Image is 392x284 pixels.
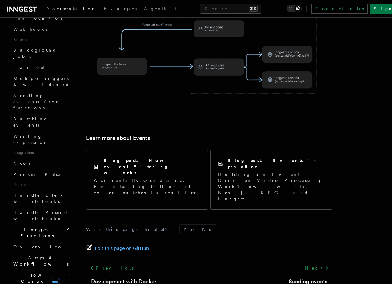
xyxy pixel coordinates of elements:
[11,35,72,45] span: Patterns
[11,148,72,158] span: Integrations
[86,262,137,274] a: Previous
[210,150,332,210] a: Blog post: Events in practiceBuilding an Event Driven Video Processing Workflow with Next.js, tRP...
[11,45,72,62] a: Background jobs
[249,6,258,12] kbd: ⌘K
[13,27,48,32] span: Webhooks
[11,131,72,148] a: Writing expression
[11,252,72,270] button: Steps & Workflows
[94,177,200,196] p: Accidentally Quadratic: Evaluating trillions of event matches in real-time
[46,6,96,11] span: Documentation
[100,2,140,17] a: Examples
[13,161,32,166] span: Neon
[11,113,72,131] a: Batching events
[86,244,149,253] a: Edit this page on GitHub
[5,227,66,239] span: Inngest Functions
[86,150,208,210] a: Blog post: How event Filtering worksAccidentally Quadratic: Evaluating trillions of event matches...
[11,158,72,169] a: Neon
[13,116,48,128] span: Batching events
[86,226,172,232] p: Was this page helpful?
[11,90,72,113] a: Sending events from functions
[140,2,180,17] a: AgentKit
[11,241,72,252] a: Overview
[86,134,150,142] a: Learn more about Events
[287,5,302,12] button: Toggle dark mode
[11,190,72,207] a: Handle Clerk webhooks
[218,171,325,202] p: Building an Event Driven Video Processing Workflow with Next.js, tRPC, and Inngest
[311,4,368,14] a: Contact sales
[13,93,59,110] span: Sending events from functions
[104,157,200,176] h2: Blog post: How event Filtering works
[11,207,72,224] a: Handle Resend webhooks
[301,262,332,274] a: Next
[13,244,77,249] span: Overview
[13,76,71,87] span: Multiple triggers & wildcards
[13,172,61,177] span: Prisma Pulse
[180,225,198,234] button: Yes
[198,225,217,234] button: No
[11,169,72,180] a: Prisma Pulse
[13,210,68,221] span: Handle Resend webhooks
[144,6,177,11] span: AgentKit
[104,6,137,11] span: Examples
[13,134,48,145] span: Writing expression
[13,193,65,204] span: Handle Clerk webhooks
[42,2,100,17] a: Documentation
[200,4,261,14] button: Search...⌘K
[13,65,45,70] span: Fan out
[11,62,72,73] a: Fan out
[11,73,72,90] a: Multiple triggers & wildcards
[11,180,72,190] span: Use cases
[11,255,69,267] span: Steps & Workflows
[13,48,57,59] span: Background jobs
[11,24,72,35] a: Webhooks
[228,157,325,170] h2: Blog post: Events in practice
[5,224,72,241] button: Inngest Functions
[95,244,149,253] span: Edit this page on GitHub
